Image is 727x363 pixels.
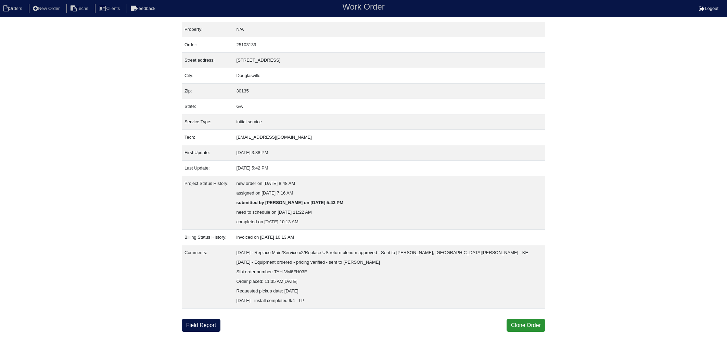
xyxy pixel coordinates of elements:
[234,84,545,99] td: 30135
[234,130,545,145] td: [EMAIL_ADDRESS][DOMAIN_NAME]
[182,99,234,114] td: State:
[182,114,234,130] td: Service Type:
[234,245,545,309] td: [DATE] - Replace Main/Service x2/Replace US return plenum approved - Sent to [PERSON_NAME], [GEOG...
[699,6,718,11] a: Logout
[127,4,161,13] li: Feedback
[234,99,545,114] td: GA
[95,4,125,13] li: Clients
[182,53,234,68] td: Street address:
[234,37,545,53] td: 25103139
[182,68,234,84] td: City:
[234,145,545,161] td: [DATE] 3:38 PM
[66,6,94,11] a: Techs
[182,145,234,161] td: First Update:
[237,188,543,198] div: assigned on [DATE] 7:16 AM
[507,319,545,332] button: Clone Order
[95,6,125,11] a: Clients
[29,6,65,11] a: New Order
[182,22,234,37] td: Property:
[234,22,545,37] td: N/A
[182,161,234,176] td: Last Update:
[182,130,234,145] td: Tech:
[234,53,545,68] td: [STREET_ADDRESS]
[182,319,220,332] a: Field Report
[66,4,94,13] li: Techs
[182,230,234,245] td: Billing Status History:
[237,233,543,242] div: invoiced on [DATE] 10:13 AM
[237,179,543,188] div: new order on [DATE] 8:48 AM
[182,245,234,309] td: Comments:
[234,114,545,130] td: initial service
[29,4,65,13] li: New Order
[237,208,543,217] div: need to schedule on [DATE] 11:22 AM
[237,198,543,208] div: submitted by [PERSON_NAME] on [DATE] 5:43 PM
[182,176,234,230] td: Project Status History:
[182,84,234,99] td: Zip:
[234,68,545,84] td: Douglasville
[234,161,545,176] td: [DATE] 5:42 PM
[237,217,543,227] div: completed on [DATE] 10:13 AM
[182,37,234,53] td: Order:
